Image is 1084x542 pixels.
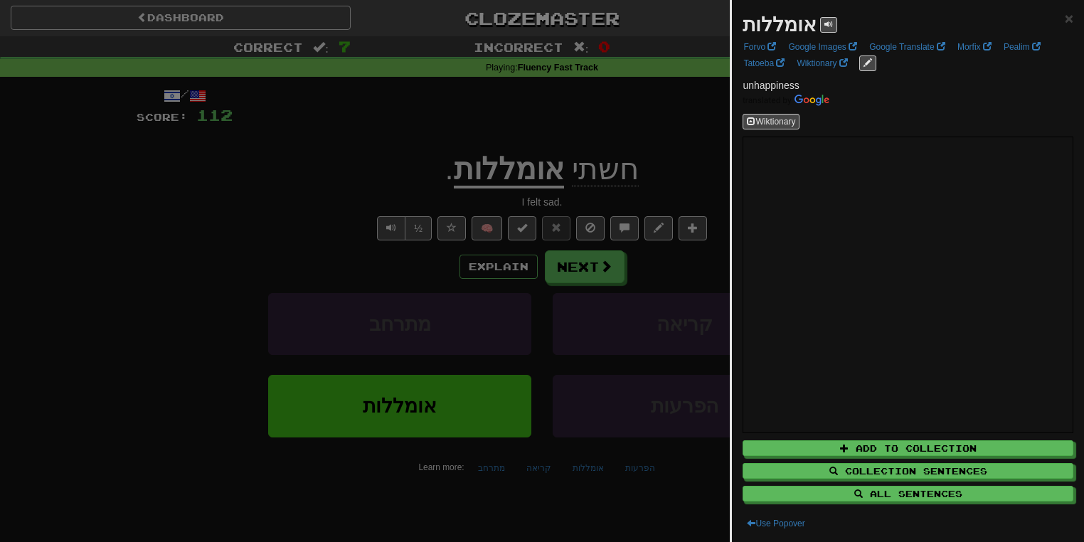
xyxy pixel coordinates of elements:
[743,486,1073,501] button: All Sentences
[1065,10,1073,26] span: ×
[739,39,780,55] a: Forvo
[743,14,817,36] strong: אומללות
[743,463,1073,479] button: Collection Sentences
[865,39,950,55] a: Google Translate
[859,55,876,71] button: edit links
[743,440,1073,456] button: Add to Collection
[743,114,799,129] button: Wiktionary
[784,39,861,55] a: Google Images
[743,80,799,91] span: unhappiness
[739,55,789,71] a: Tatoeba
[743,95,829,106] img: Color short
[953,39,996,55] a: Morfix
[743,516,809,531] button: Use Popover
[792,55,851,71] a: Wiktionary
[999,39,1045,55] a: Pealim
[1065,11,1073,26] button: Close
